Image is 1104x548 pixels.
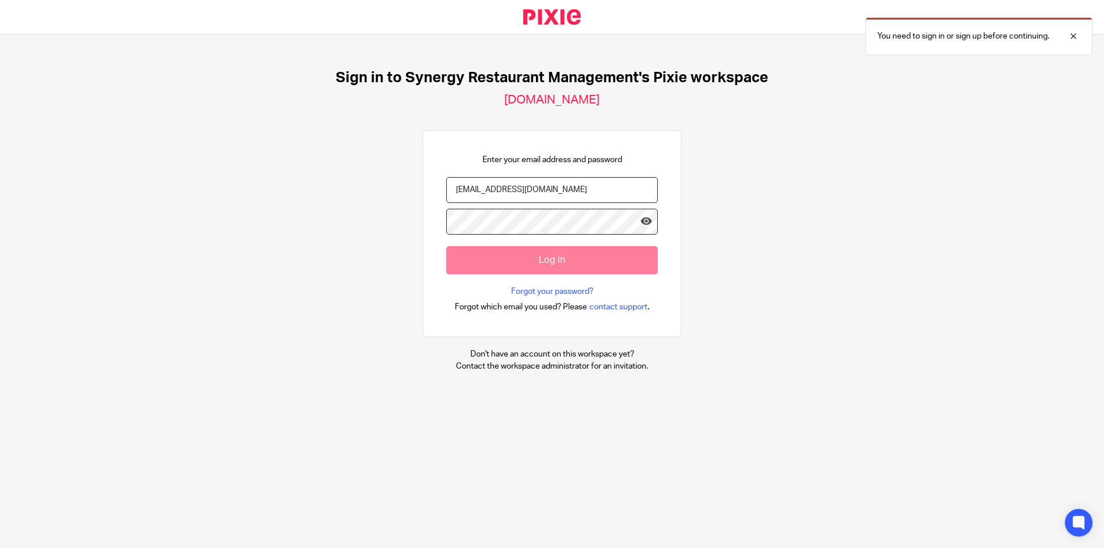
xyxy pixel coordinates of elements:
p: Enter your email address and password [482,154,622,166]
input: Log in [446,246,658,274]
h1: Sign in to Synergy Restaurant Management's Pixie workspace [336,69,768,87]
span: contact support [589,301,647,313]
p: Contact the workspace administrator for an invitation. [456,361,648,372]
span: Forgot which email you used? Please [455,301,587,313]
h2: [DOMAIN_NAME] [504,93,600,108]
a: Forgot your password? [511,286,593,297]
input: name@example.com [446,177,658,203]
p: You need to sign in or sign up before continuing. [877,30,1049,42]
div: . [455,300,650,313]
p: Don't have an account on this workspace yet? [456,348,648,360]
